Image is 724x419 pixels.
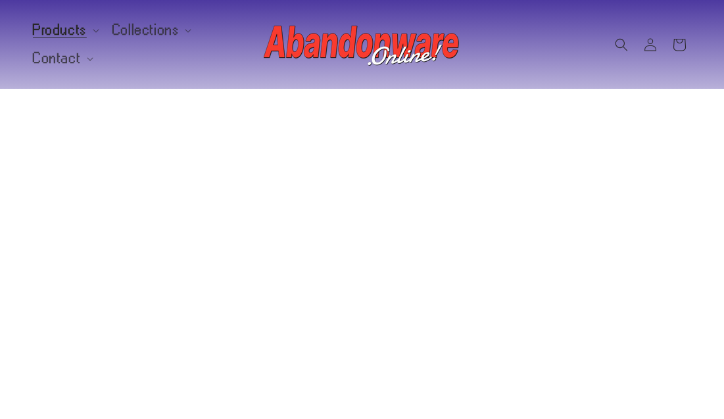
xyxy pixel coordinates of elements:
[33,53,81,64] span: Contact
[25,16,105,44] summary: Products
[112,24,180,36] span: Collections
[33,24,87,36] span: Products
[264,18,461,71] img: Abandonware
[607,30,636,59] summary: Search
[105,16,197,44] summary: Collections
[25,45,99,72] summary: Contact
[258,13,466,76] a: Abandonware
